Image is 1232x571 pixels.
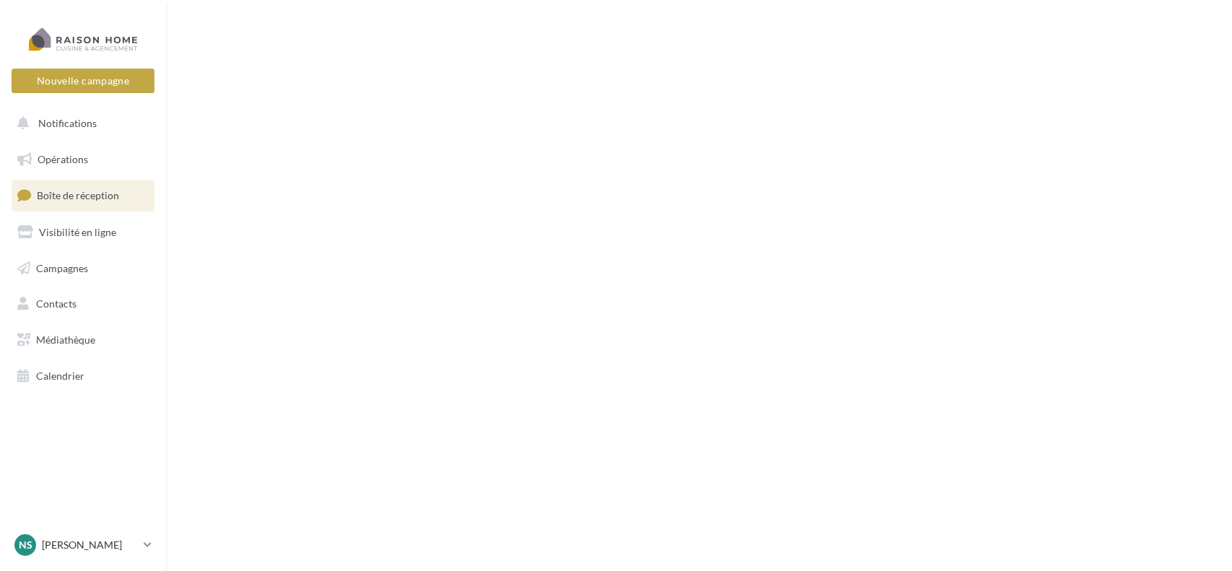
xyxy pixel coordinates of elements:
[9,108,152,139] button: Notifications
[38,117,97,129] span: Notifications
[9,253,157,284] a: Campagnes
[19,538,32,552] span: NS
[36,370,84,382] span: Calendrier
[37,189,119,201] span: Boîte de réception
[9,361,157,391] a: Calendrier
[36,261,88,274] span: Campagnes
[42,538,138,552] p: [PERSON_NAME]
[12,531,154,559] a: NS [PERSON_NAME]
[12,69,154,93] button: Nouvelle campagne
[36,297,77,310] span: Contacts
[9,289,157,319] a: Contacts
[9,325,157,355] a: Médiathèque
[9,217,157,248] a: Visibilité en ligne
[39,226,116,238] span: Visibilité en ligne
[36,334,95,346] span: Médiathèque
[9,180,157,211] a: Boîte de réception
[9,144,157,175] a: Opérations
[38,153,88,165] span: Opérations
